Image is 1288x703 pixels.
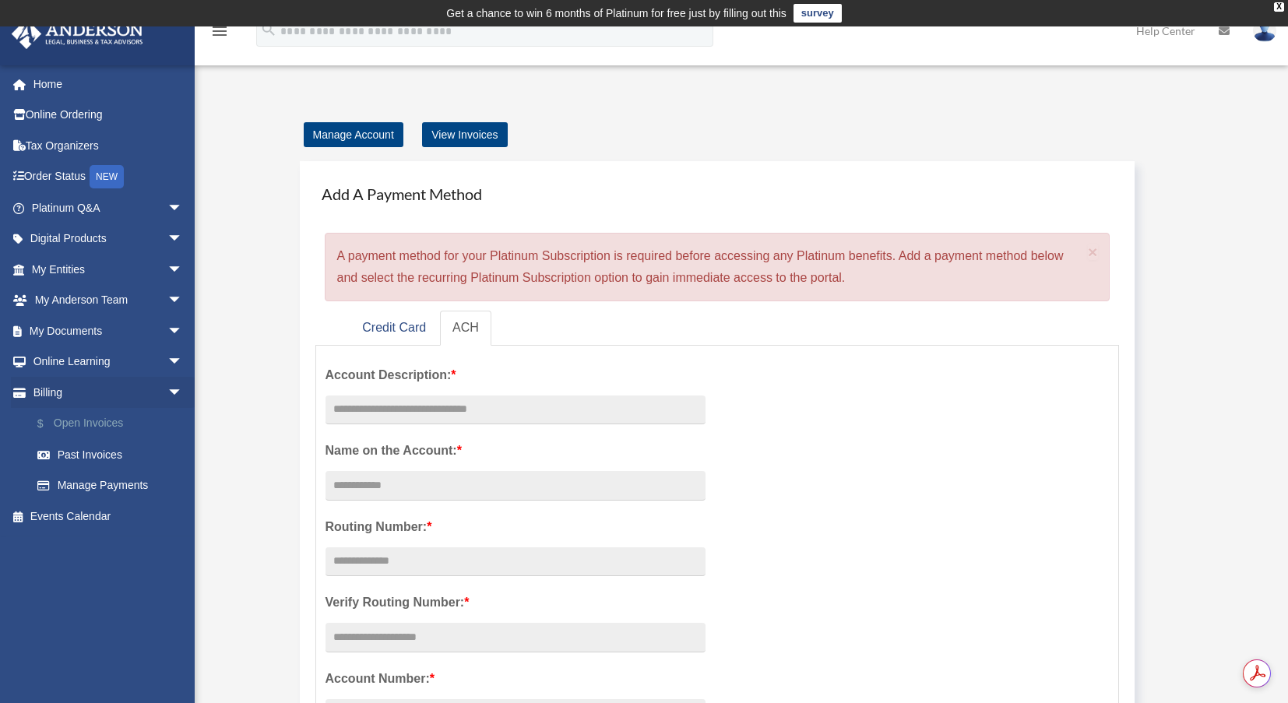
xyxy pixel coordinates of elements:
a: View Invoices [422,122,507,147]
a: Manage Payments [22,470,199,501]
a: ACH [440,311,491,346]
a: My Anderson Teamarrow_drop_down [11,285,206,316]
a: menu [210,27,229,40]
label: Account Description: [326,364,706,386]
a: Home [11,69,206,100]
span: arrow_drop_down [167,192,199,224]
span: arrow_drop_down [167,223,199,255]
span: × [1088,243,1098,261]
span: $ [46,414,54,434]
div: A payment method for your Platinum Subscription is required before accessing any Platinum benefit... [325,233,1110,301]
span: arrow_drop_down [167,346,199,378]
div: NEW [90,165,124,188]
a: Tax Organizers [11,130,206,161]
a: survey [794,4,842,23]
img: User Pic [1253,19,1276,42]
span: arrow_drop_down [167,285,199,317]
div: Get a chance to win 6 months of Platinum for free just by filling out this [446,4,787,23]
i: search [260,21,277,38]
a: Events Calendar [11,501,206,532]
span: arrow_drop_down [167,315,199,347]
a: My Entitiesarrow_drop_down [11,254,206,285]
a: Billingarrow_drop_down [11,377,206,408]
a: Platinum Q&Aarrow_drop_down [11,192,206,223]
span: arrow_drop_down [167,377,199,409]
button: Close [1088,244,1098,260]
a: Past Invoices [22,439,206,470]
span: arrow_drop_down [167,254,199,286]
a: Manage Account [304,122,403,147]
label: Account Number: [326,668,706,690]
div: close [1274,2,1284,12]
a: Online Learningarrow_drop_down [11,346,206,378]
img: Anderson Advisors Platinum Portal [7,19,148,49]
label: Routing Number: [326,516,706,538]
a: Order StatusNEW [11,161,206,193]
a: $Open Invoices [22,408,206,440]
a: Digital Productsarrow_drop_down [11,223,206,255]
a: Online Ordering [11,100,206,131]
label: Verify Routing Number: [326,592,706,613]
a: Credit Card [350,311,438,346]
a: My Documentsarrow_drop_down [11,315,206,346]
i: menu [210,22,229,40]
label: Name on the Account: [326,440,706,462]
h4: Add A Payment Method [315,177,1120,211]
